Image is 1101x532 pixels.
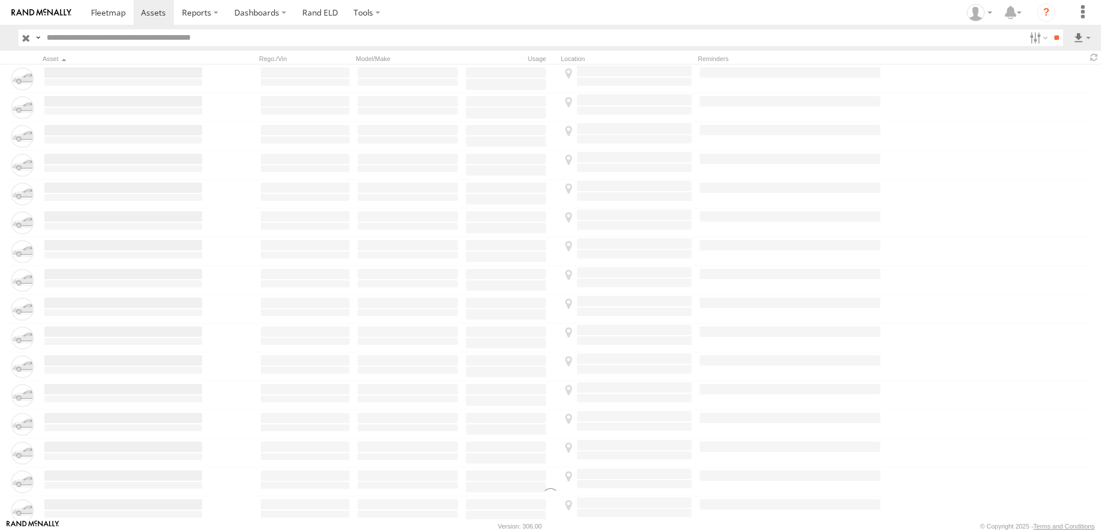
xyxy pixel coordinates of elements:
[259,55,351,63] div: Rego./Vin
[356,55,460,63] div: Model/Make
[33,29,43,46] label: Search Query
[12,9,71,17] img: rand-logo.svg
[6,520,59,532] a: Visit our Website
[1087,52,1101,63] span: Refresh
[43,55,204,63] div: Click to Sort
[464,55,556,63] div: Usage
[561,55,693,63] div: Location
[980,523,1095,530] div: © Copyright 2025 -
[1034,523,1095,530] a: Terms and Conditions
[698,55,882,63] div: Reminders
[498,523,542,530] div: Version: 306.00
[1025,29,1050,46] label: Search Filter Options
[1037,3,1056,22] i: ?
[1072,29,1092,46] label: Export results as...
[963,4,996,21] div: Tim Zylstra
